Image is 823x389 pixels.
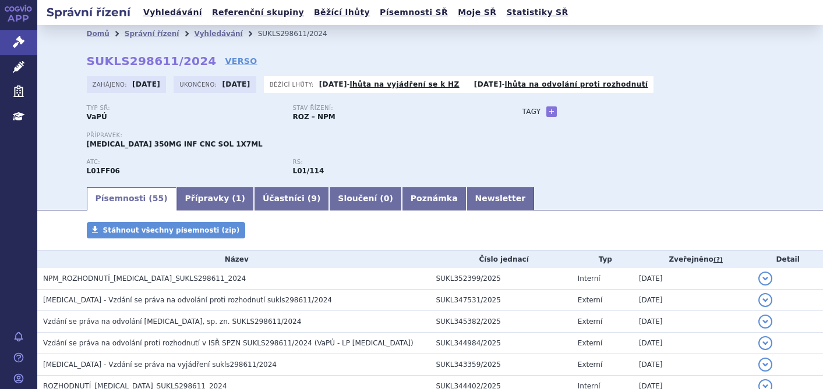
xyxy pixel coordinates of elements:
span: [MEDICAL_DATA] 350MG INF CNC SOL 1X7ML [87,140,263,148]
span: Zahájeno: [93,80,129,89]
a: + [546,106,557,117]
span: NPM_ROZHODNUTÍ_LIBTAYO_SUKLS298611_2024 [43,274,246,283]
a: Vyhledávání [194,30,242,38]
span: Stáhnout všechny písemnosti (zip) [103,226,240,234]
span: Vzdání se práva na odvolání LIBTAYO, sp. zn. SUKLS298611/2024 [43,317,301,326]
a: Newsletter [467,187,535,210]
span: Ukončeno: [179,80,219,89]
td: [DATE] [633,354,753,376]
p: Přípravek: [87,132,499,139]
li: SUKLS298611/2024 [258,25,342,42]
span: LIBTAYO - Vzdání se práva na odvolání proti rozhodnutí sukls298611/2024 [43,296,332,304]
span: 55 [153,194,164,203]
a: lhůta na odvolání proti rozhodnutí [505,80,648,88]
abbr: (?) [713,256,723,264]
span: LIBTAYO - Vzdání se práva na vyjádření sukls298611/2024 [43,361,277,369]
strong: [DATE] [222,80,250,88]
span: 0 [384,194,390,203]
h2: Správní řízení [37,4,140,20]
a: Stáhnout všechny písemnosti (zip) [87,222,246,238]
span: Externí [578,339,602,347]
strong: SUKLS298611/2024 [87,54,217,68]
td: SUKL345382/2025 [430,311,572,333]
p: - [474,80,648,89]
a: Domů [87,30,110,38]
strong: cemiplimab [293,167,324,175]
strong: CEMIPLIMAB [87,167,120,175]
a: Přípravky (1) [176,187,254,210]
th: Typ [572,251,633,268]
a: Moje SŘ [454,5,500,20]
td: SUKL343359/2025 [430,354,572,376]
th: Zveřejněno [633,251,753,268]
strong: [DATE] [132,80,160,88]
th: Číslo jednací [430,251,572,268]
a: Písemnosti (55) [87,187,176,210]
a: Účastníci (9) [254,187,329,210]
span: Externí [578,296,602,304]
span: Externí [578,361,602,369]
a: Statistiky SŘ [503,5,571,20]
td: [DATE] [633,333,753,354]
a: Písemnosti SŘ [376,5,451,20]
td: [DATE] [633,290,753,311]
p: Stav řízení: [293,105,488,112]
p: Typ SŘ: [87,105,281,112]
th: Název [37,251,430,268]
a: Běžící lhůty [310,5,373,20]
span: Interní [578,274,601,283]
span: Externí [578,317,602,326]
strong: [DATE] [319,80,347,88]
td: SUKL347531/2025 [430,290,572,311]
td: [DATE] [633,311,753,333]
button: detail [758,358,772,372]
p: RS: [293,159,488,166]
strong: [DATE] [474,80,502,88]
p: ATC: [87,159,281,166]
a: Správní řízení [125,30,179,38]
a: Referenční skupiny [209,5,308,20]
span: Běžící lhůty: [270,80,316,89]
td: [DATE] [633,268,753,290]
button: detail [758,272,772,285]
a: VERSO [225,55,257,67]
a: Poznámka [402,187,467,210]
a: Sloučení (0) [329,187,401,210]
td: SUKL344984/2025 [430,333,572,354]
span: 1 [236,194,242,203]
th: Detail [753,251,823,268]
button: detail [758,315,772,329]
span: 9 [311,194,317,203]
td: SUKL352399/2025 [430,268,572,290]
a: Vyhledávání [140,5,206,20]
button: detail [758,336,772,350]
button: detail [758,293,772,307]
a: lhůta na vyjádření se k HZ [350,80,460,88]
span: Vzdání se práva na odvolání proti rozhodnutí v ISŘ SPZN SUKLS298611/2024 (VaPÚ - LP LIBTAYO) [43,339,414,347]
strong: ROZ – NPM [293,113,335,121]
strong: VaPÚ [87,113,107,121]
p: - [319,80,460,89]
h3: Tagy [522,105,541,119]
